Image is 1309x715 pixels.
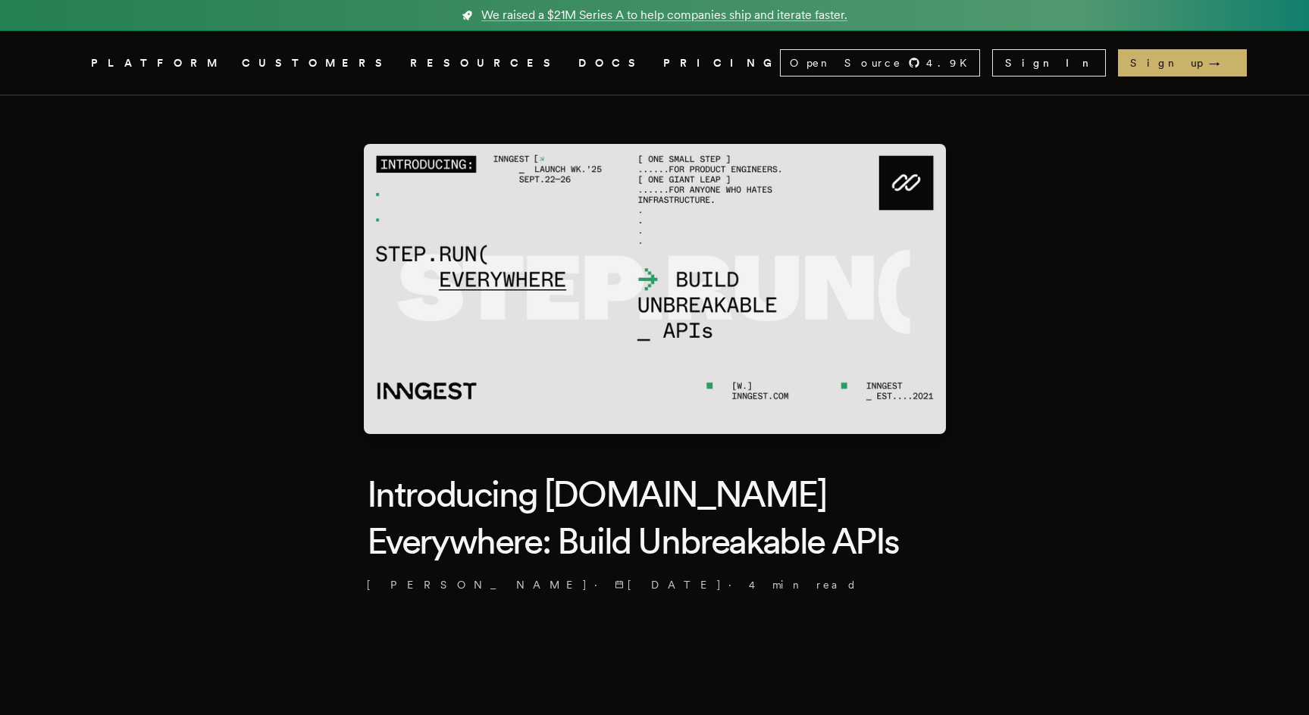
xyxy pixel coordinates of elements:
span: We raised a $21M Series A to help companies ship and iterate faster. [481,6,847,24]
img: Featured image for Introducing Step.Run Everywhere: Build Unbreakable APIs blog post [364,144,946,434]
a: DOCS [578,54,645,73]
h1: Introducing [DOMAIN_NAME] Everywhere: Build Unbreakable APIs [367,470,943,565]
nav: Global [49,31,1261,95]
p: · · [367,577,943,592]
span: 4 min read [749,577,857,592]
a: [PERSON_NAME] [367,577,588,592]
a: CUSTOMERS [242,54,392,73]
span: 4.9 K [926,55,976,70]
span: [DATE] [615,577,722,592]
span: → [1209,55,1235,70]
a: Sign In [992,49,1106,76]
button: PLATFORM [91,54,224,73]
a: Sign up [1118,49,1247,76]
a: PRICING [663,54,780,73]
button: RESOURCES [410,54,560,73]
span: Open Source [790,55,902,70]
